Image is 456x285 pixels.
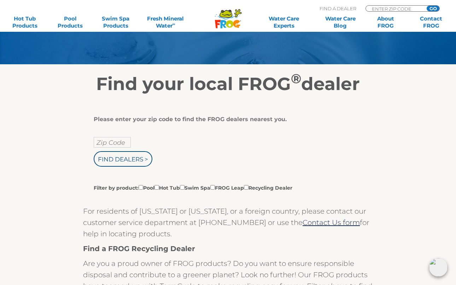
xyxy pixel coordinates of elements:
a: Water CareExperts [255,15,313,29]
input: Filter by product:PoolHot TubSwim SpaFROG LeapRecycling Dealer [244,185,249,190]
div: Please enter your zip code to find the FROG dealers nearest you. [94,116,357,123]
a: AboutFROG [368,15,403,29]
p: For residents of [US_STATE] or [US_STATE], or a foreign country, please contact our customer serv... [83,206,373,239]
input: Zip Code Form [371,6,419,12]
label: Filter by product: Pool Hot Tub Swim Spa FROG Leap Recycling Dealer [94,184,292,191]
input: Find Dealers > [94,151,152,167]
input: Filter by product:PoolHot TubSwim SpaFROG LeapRecycling Dealer [180,185,185,190]
sup: ® [291,71,301,87]
img: openIcon [429,258,448,277]
strong: Find a FROG Recycling Dealer [83,244,195,253]
a: Hot TubProducts [7,15,42,29]
a: PoolProducts [53,15,88,29]
sup: ∞ [173,22,175,26]
a: Water CareBlog [323,15,358,29]
input: Filter by product:PoolHot TubSwim SpaFROG LeapRecycling Dealer [210,185,215,190]
a: Swim SpaProducts [98,15,133,29]
input: Filter by product:PoolHot TubSwim SpaFROG LeapRecycling Dealer [154,185,159,190]
a: ContactFROG [414,15,449,29]
a: Fresh MineralWater∞ [144,15,188,29]
input: GO [427,6,439,11]
input: Filter by product:PoolHot TubSwim SpaFROG LeapRecycling Dealer [139,185,143,190]
a: Contact Us form [303,218,360,227]
p: Find A Dealer [320,5,356,12]
h2: Find your local FROG dealer [11,73,445,95]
